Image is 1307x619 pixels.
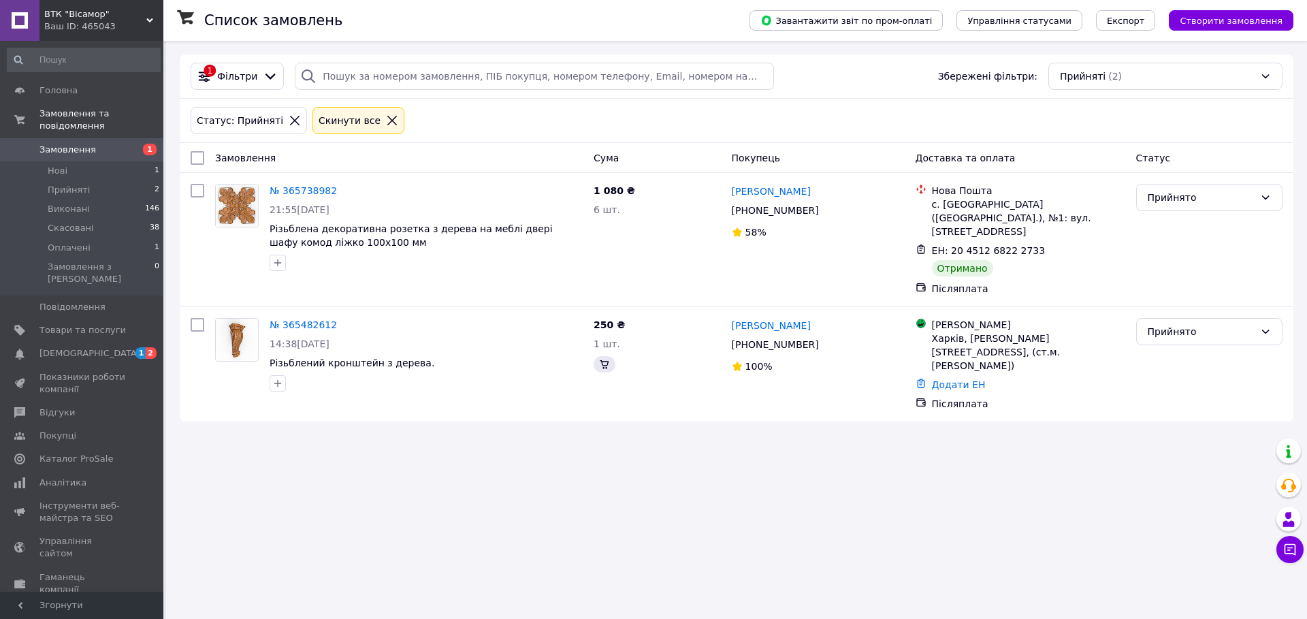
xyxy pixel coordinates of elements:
span: ЕН: 20 4512 6822 2733 [932,245,1046,256]
span: 1 [155,242,159,254]
span: Доставка та оплата [916,153,1016,163]
span: Відгуки [39,407,75,419]
a: [PERSON_NAME] [732,319,811,332]
span: Прийняті [1060,69,1106,83]
div: с. [GEOGRAPHIC_DATA] ([GEOGRAPHIC_DATA].), №1: вул. [STREET_ADDRESS] [932,197,1125,238]
span: 14:38[DATE] [270,338,329,349]
span: 250 ₴ [594,319,625,330]
span: Створити замовлення [1180,16,1282,26]
div: Статус: Прийняті [194,113,286,128]
span: Оплачені [48,242,91,254]
span: 2 [146,347,157,359]
span: Нові [48,165,67,177]
span: Замовлення та повідомлення [39,108,163,132]
a: Різьблений кронштейн з дерева. [270,358,434,368]
img: Фото товару [216,319,258,361]
div: Отримано [932,260,993,276]
span: Скасовані [48,222,94,234]
span: Прийняті [48,184,90,196]
img: Фото товару [216,185,258,227]
button: Експорт [1096,10,1156,31]
span: Головна [39,84,78,97]
a: [PERSON_NAME] [732,185,811,198]
span: Управління статусами [967,16,1071,26]
button: Чат з покупцем [1276,536,1304,563]
span: 100% [745,361,773,372]
a: Додати ЕН [932,379,986,390]
span: Показники роботи компанії [39,371,126,396]
span: Cума [594,153,619,163]
div: Післяплата [932,397,1125,411]
span: Фільтри [217,69,257,83]
span: Завантажити звіт по пром-оплаті [760,14,932,27]
a: № 365738982 [270,185,337,196]
div: Ваш ID: 465043 [44,20,163,33]
span: Збережені фільтри: [938,69,1037,83]
span: 1 [143,144,157,155]
div: Cкинути все [316,113,383,128]
a: Фото товару [215,318,259,362]
button: Створити замовлення [1169,10,1293,31]
span: Замовлення з [PERSON_NAME] [48,261,155,285]
span: Замовлення [39,144,96,156]
div: Нова Пошта [932,184,1125,197]
span: 21:55[DATE] [270,204,329,215]
span: Аналітика [39,477,86,489]
span: 146 [145,203,159,215]
a: № 365482612 [270,319,337,330]
button: Завантажити звіт по пром-оплаті [749,10,943,31]
span: (2) [1108,71,1122,82]
span: Гаманець компанії [39,571,126,596]
button: Управління статусами [956,10,1082,31]
span: [DEMOGRAPHIC_DATA] [39,347,140,360]
a: Створити замовлення [1155,14,1293,25]
span: Замовлення [215,153,276,163]
span: 1 [155,165,159,177]
span: 2 [155,184,159,196]
a: Фото товару [215,184,259,227]
input: Пошук за номером замовлення, ПІБ покупця, номером телефону, Email, номером накладної [295,63,774,90]
h1: Список замовлень [204,12,342,29]
span: ВТК "Вісамор" [44,8,146,20]
div: [PHONE_NUMBER] [729,335,822,354]
div: [PERSON_NAME] [932,318,1125,332]
input: Пошук [7,48,161,72]
span: 1 шт. [594,338,620,349]
span: Інструменти веб-майстра та SEO [39,500,126,524]
div: Післяплата [932,282,1125,296]
a: Різьблена декоративна розетка з дерева на меблі двері шафу комод ліжко 100х100 мм [270,223,553,248]
div: Прийнято [1148,324,1255,339]
span: Покупці [39,430,76,442]
span: 0 [155,261,159,285]
span: Управління сайтом [39,535,126,560]
span: 1 080 ₴ [594,185,635,196]
span: Експорт [1107,16,1145,26]
span: 6 шт. [594,204,620,215]
span: Повідомлення [39,301,106,313]
span: Каталог ProSale [39,453,113,465]
div: [PHONE_NUMBER] [729,201,822,220]
div: Прийнято [1148,190,1255,205]
span: Виконані [48,203,90,215]
span: Статус [1136,153,1171,163]
span: Покупець [732,153,780,163]
div: Харків, [PERSON_NAME][STREET_ADDRESS], (ст.м. [PERSON_NAME]) [932,332,1125,372]
span: Товари та послуги [39,324,126,336]
span: 38 [150,222,159,234]
span: 58% [745,227,767,238]
span: 1 [135,347,146,359]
